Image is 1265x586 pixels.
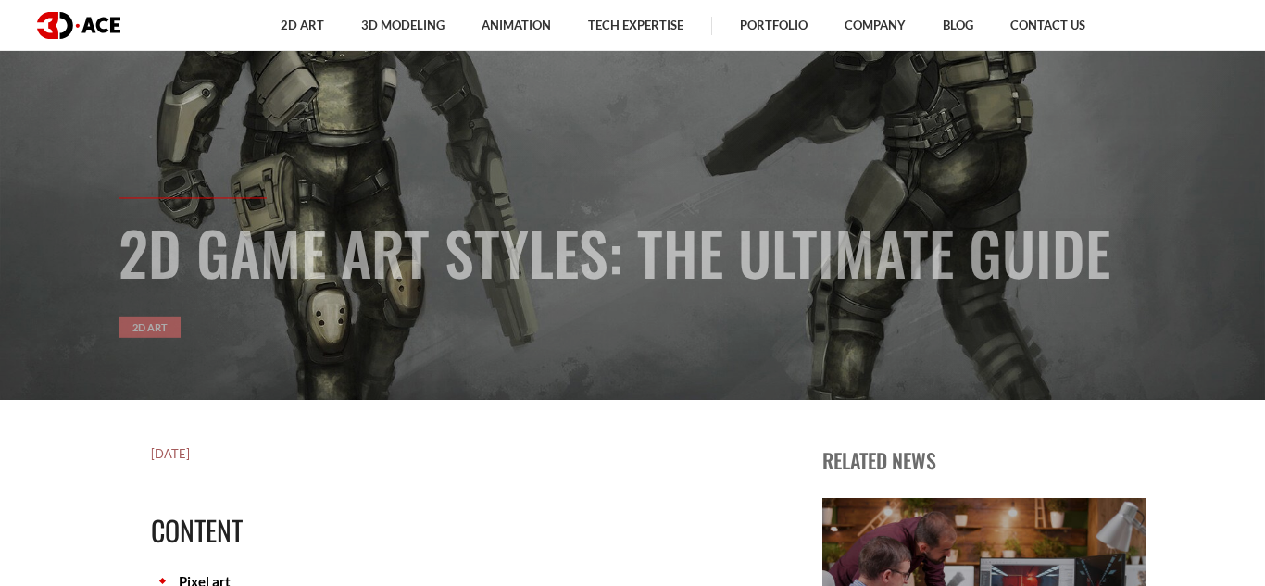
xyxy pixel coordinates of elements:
[151,509,762,553] h2: Content
[37,12,120,39] img: logo dark
[119,208,1146,295] h1: 2D Game Art Styles: The Ultimate Guide
[822,444,1146,476] p: Related news
[119,317,181,338] a: 2D Art
[151,444,762,463] h5: [DATE]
